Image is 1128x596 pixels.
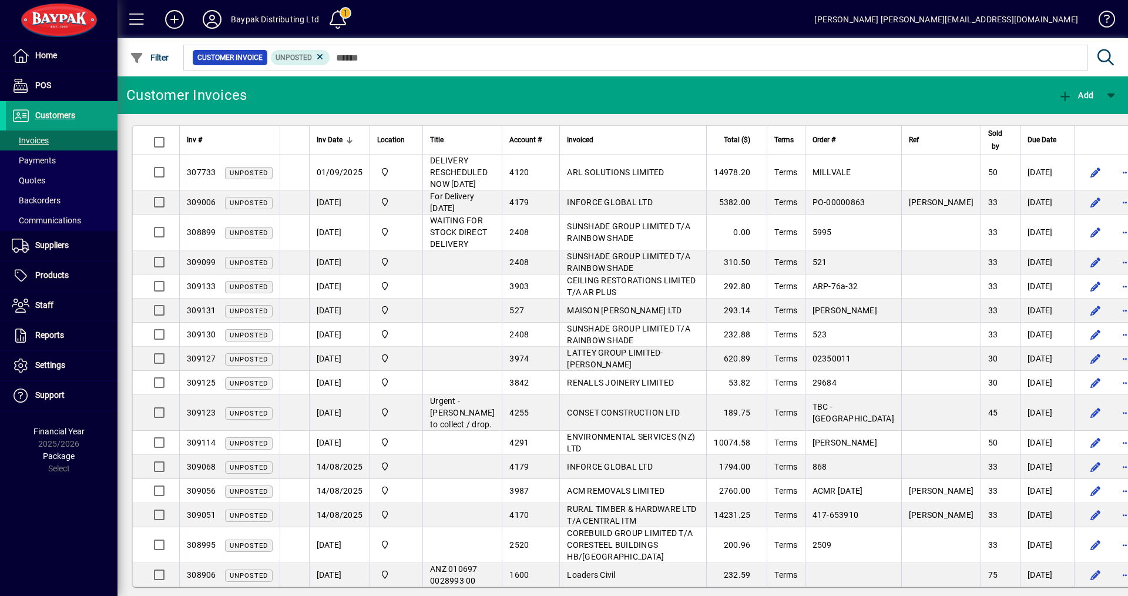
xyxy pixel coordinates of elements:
button: Edit [1086,301,1105,320]
span: 4291 [509,438,529,447]
div: Account # [509,133,552,146]
div: Inv Date [317,133,363,146]
td: [DATE] [309,215,370,250]
span: 521 [813,257,827,267]
button: Edit [1086,163,1105,182]
span: Title [430,133,444,146]
span: Suppliers [35,240,69,250]
div: Due Date [1028,133,1067,146]
span: Inv # [187,133,202,146]
span: SUNSHADE GROUP LIMITED T/A RAINBOW SHADE [567,324,690,345]
span: Baypak - Onekawa [377,538,415,551]
span: 33 [988,462,998,471]
span: Sold by [988,127,1002,153]
span: 33 [988,282,998,291]
span: Inv Date [317,133,343,146]
div: Location [377,133,415,146]
span: 33 [988,486,998,495]
span: 02350011 [813,354,851,363]
a: Communications [6,210,117,230]
td: 14/08/2025 [309,503,370,527]
span: CONSET CONSTRUCTION LTD [567,408,680,417]
button: Edit [1086,481,1105,500]
span: ACMR [DATE] [813,486,863,495]
span: Unposted [230,199,268,207]
span: 417-653910 [813,510,859,520]
span: Unposted [276,53,312,62]
span: Terms [774,306,797,315]
span: ACM REMOVALS LIMITED [567,486,664,495]
td: [DATE] [1020,323,1074,347]
span: Unposted [230,356,268,363]
td: 14/08/2025 [309,455,370,479]
span: 4120 [509,168,529,177]
span: INFORCE GLOBAL LTD [567,197,653,207]
td: 0.00 [706,215,767,250]
span: 309125 [187,378,216,387]
span: 33 [988,540,998,550]
span: Urgent - [PERSON_NAME] to collect / drop. [430,396,495,429]
span: RURAL TIMBER & HARDWARE LTD T/A CENTRAL ITM [567,504,696,525]
span: POS [35,81,51,90]
span: Terms [774,408,797,417]
span: Customer Invoice [197,52,263,63]
td: [DATE] [309,274,370,299]
span: ENVIRONMENTAL SERVICES (NZ) LTD [567,432,695,453]
span: Unposted [230,259,268,267]
span: Terms [774,510,797,520]
span: MILLVALE [813,168,851,177]
button: Edit [1086,403,1105,422]
span: Baypak - Onekawa [377,226,415,239]
span: Terms [774,133,794,146]
td: [DATE] [1020,250,1074,274]
span: Baypak - Onekawa [377,196,415,209]
div: Title [430,133,495,146]
a: Staff [6,291,117,320]
div: [PERSON_NAME] [PERSON_NAME][EMAIL_ADDRESS][DOMAIN_NAME] [814,10,1078,29]
span: 3842 [509,378,529,387]
span: 309056 [187,486,216,495]
span: Package [43,451,75,461]
button: Edit [1086,193,1105,212]
span: 4170 [509,510,529,520]
span: Products [35,270,69,280]
td: 232.88 [706,323,767,347]
span: Unposted [230,572,268,580]
span: 308906 [187,570,216,580]
button: Edit [1086,505,1105,524]
span: 4255 [509,408,529,417]
span: Filter [130,53,169,62]
span: Terms [774,354,797,363]
span: 2408 [509,257,529,267]
button: Edit [1086,457,1105,476]
td: 14978.20 [706,155,767,190]
span: Baypak - Onekawa [377,256,415,269]
span: 2408 [509,330,529,339]
span: 309099 [187,257,216,267]
span: 309051 [187,510,216,520]
td: [DATE] [1020,190,1074,215]
td: [DATE] [1020,347,1074,371]
div: Total ($) [714,133,761,146]
span: 309006 [187,197,216,207]
button: Edit [1086,373,1105,392]
span: Terms [774,540,797,550]
td: [DATE] [309,527,370,563]
span: 309114 [187,438,216,447]
span: Terms [774,330,797,339]
a: POS [6,71,117,101]
span: 309123 [187,408,216,417]
span: 309131 [187,306,216,315]
button: Add [156,9,193,30]
span: RENALLS JOINERY LIMITED [567,378,674,387]
span: 3987 [509,486,529,495]
span: WAITING FOR STOCK DIRECT DELIVERY [430,216,487,249]
span: Unposted [230,440,268,447]
td: 53.82 [706,371,767,395]
td: [DATE] [1020,274,1074,299]
div: Invoiced [567,133,699,146]
span: DELIVERY RESCHEDULED NOW [DATE] [430,156,488,189]
td: 620.89 [706,347,767,371]
a: Suppliers [6,231,117,260]
td: 2760.00 [706,479,767,503]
